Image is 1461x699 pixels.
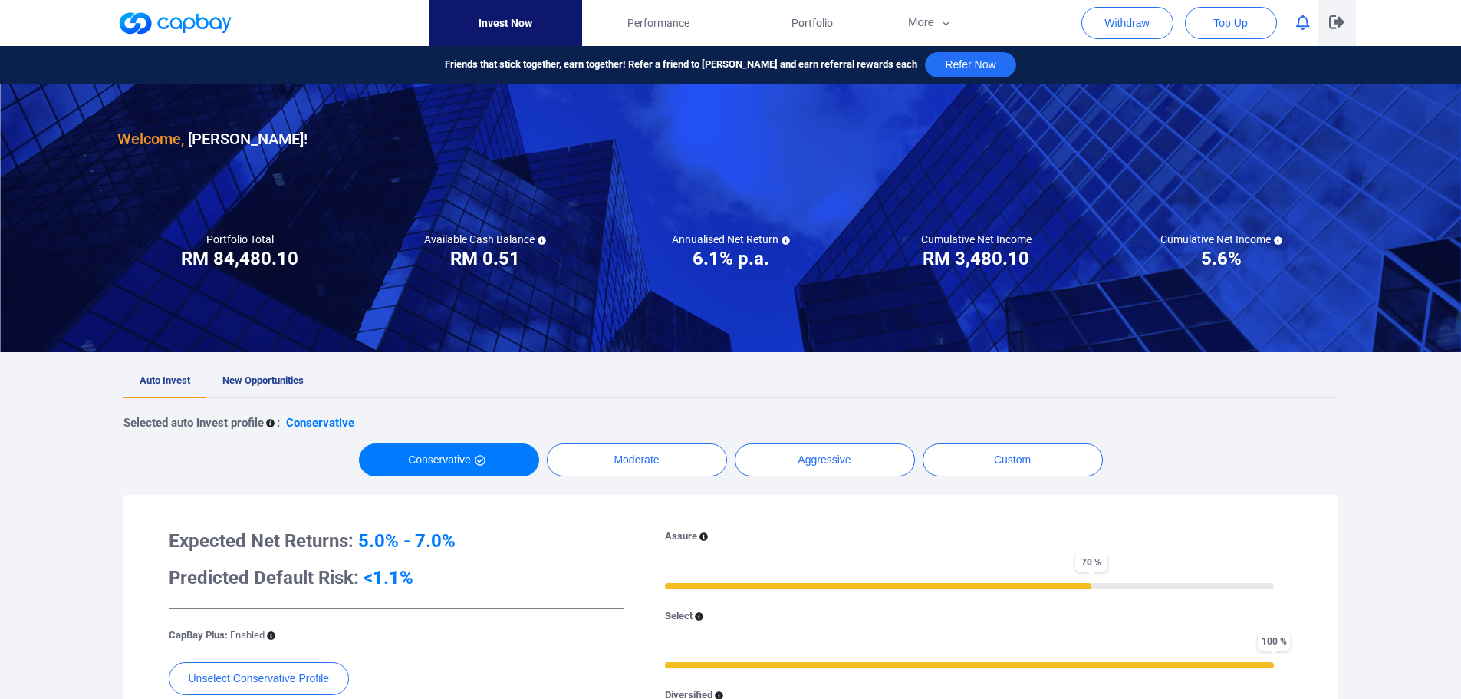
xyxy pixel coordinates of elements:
[1160,232,1282,246] h5: Cumulative Net Income
[665,529,697,545] p: Assure
[735,443,915,476] button: Aggressive
[277,414,280,432] p: :
[450,246,520,271] h3: RM 0.51
[923,443,1103,476] button: Custom
[547,443,727,476] button: Moderate
[1185,7,1277,39] button: Top Up
[169,628,265,644] p: CapBay Plus:
[123,414,264,432] p: Selected auto invest profile
[1201,246,1242,271] h3: 5.6%
[358,530,456,552] span: 5.0% - 7.0%
[181,246,298,271] h3: RM 84,480.10
[364,567,413,589] span: <1.1%
[169,662,350,695] button: Unselect Conservative Profile
[169,529,624,553] h3: Expected Net Returns:
[1213,15,1247,31] span: Top Up
[117,127,308,151] h3: [PERSON_NAME] !
[1258,631,1290,651] span: 100 %
[1075,552,1107,572] span: 70 %
[672,232,790,246] h5: Annualised Net Return
[693,246,769,271] h3: 6.1% p.a.
[286,414,354,432] p: Conservative
[206,232,274,246] h5: Portfolio Total
[921,232,1032,246] h5: Cumulative Net Income
[791,15,833,31] span: Portfolio
[665,608,693,625] p: Select
[230,629,265,641] span: Enabled
[445,57,917,73] span: Friends that stick together, earn together! Refer a friend to [PERSON_NAME] and earn referral rew...
[359,443,539,476] button: Conservative
[424,232,546,246] h5: Available Cash Balance
[117,130,184,148] span: Welcome,
[923,246,1029,271] h3: RM 3,480.10
[140,374,190,386] span: Auto Invest
[222,374,304,386] span: New Opportunities
[627,15,689,31] span: Performance
[925,52,1015,77] button: Refer Now
[1081,7,1173,39] button: Withdraw
[169,565,624,590] h3: Predicted Default Risk:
